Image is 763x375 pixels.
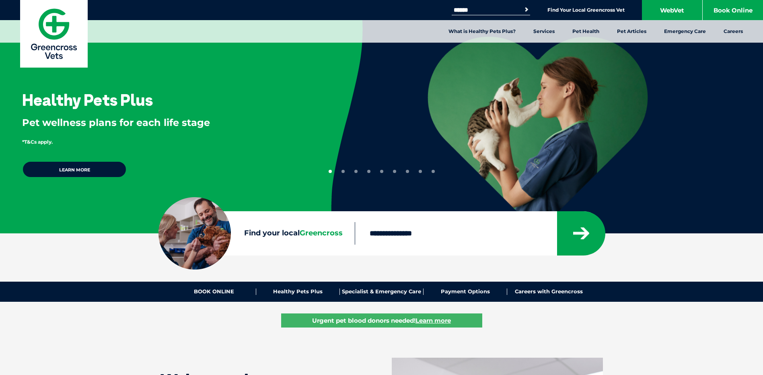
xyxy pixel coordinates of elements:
button: 4 of 9 [367,170,370,173]
a: Pet Articles [608,20,655,43]
button: 2 of 9 [341,170,345,173]
button: Search [522,6,531,14]
u: Learn more [415,317,451,324]
a: Learn more [22,161,127,178]
button: 7 of 9 [406,170,409,173]
h3: Healthy Pets Plus [22,92,153,108]
a: Pet Health [564,20,608,43]
label: Find your local [158,227,355,239]
button: 8 of 9 [419,170,422,173]
button: 1 of 9 [329,170,332,173]
button: 6 of 9 [393,170,396,173]
a: Payment Options [424,288,507,295]
a: Find Your Local Greencross Vet [547,7,625,13]
a: BOOK ONLINE [173,288,256,295]
a: What is Healthy Pets Plus? [440,20,524,43]
button: 5 of 9 [380,170,383,173]
a: Specialist & Emergency Care [340,288,424,295]
span: Greencross [300,229,343,237]
button: 9 of 9 [432,170,435,173]
a: Careers [715,20,752,43]
a: Services [524,20,564,43]
span: *T&Cs apply. [22,139,53,145]
a: Emergency Care [655,20,715,43]
a: Healthy Pets Plus [256,288,340,295]
button: 3 of 9 [354,170,358,173]
a: Careers with Greencross [507,288,590,295]
p: Pet wellness plans for each life stage [22,116,305,130]
a: Urgent pet blood donors needed!Learn more [281,313,482,328]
